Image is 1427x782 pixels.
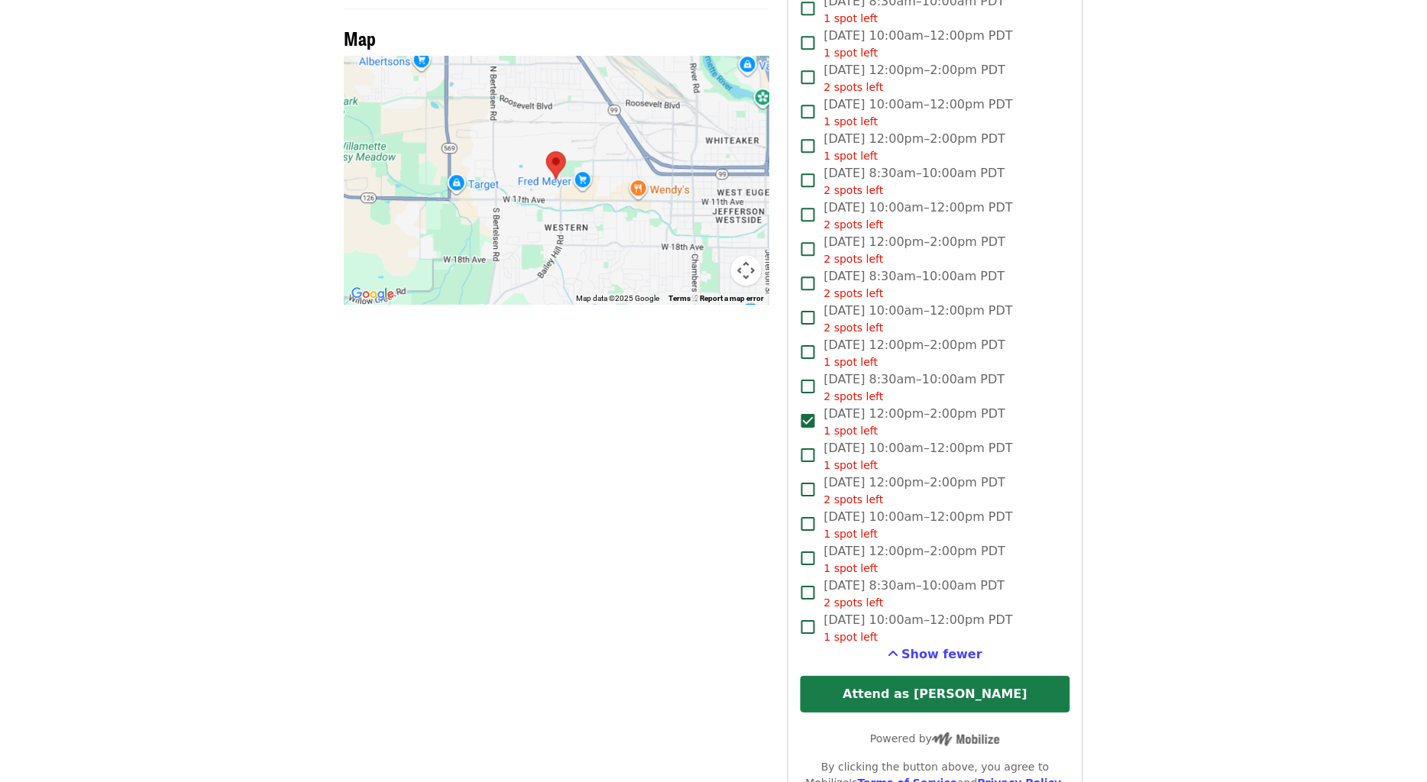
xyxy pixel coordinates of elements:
[824,370,1005,405] span: [DATE] 8:30am–10:00am PDT
[824,631,879,643] span: 1 spot left
[731,255,762,286] button: Map camera controls
[824,562,879,574] span: 1 spot left
[824,459,879,471] span: 1 spot left
[824,287,884,299] span: 2 spots left
[870,732,1000,745] span: Powered by
[824,27,1013,61] span: [DATE] 10:00am–12:00pm PDT
[824,508,1013,542] span: [DATE] 10:00am–12:00pm PDT
[701,294,765,302] a: Report a map error
[348,284,398,304] a: Open this area in Google Maps (opens a new window)
[932,732,1000,746] img: Powered by Mobilize
[824,611,1013,645] span: [DATE] 10:00am–12:00pm PDT
[801,676,1070,713] button: Attend as [PERSON_NAME]
[824,405,1006,439] span: [DATE] 12:00pm–2:00pm PDT
[824,150,879,162] span: 1 spot left
[824,115,879,128] span: 1 spot left
[824,577,1005,611] span: [DATE] 8:30am–10:00am PDT
[824,267,1005,302] span: [DATE] 8:30am–10:00am PDT
[824,528,879,540] span: 1 spot left
[577,294,660,302] span: Map data ©2025 Google
[824,493,884,506] span: 2 spots left
[824,130,1006,164] span: [DATE] 12:00pm–2:00pm PDT
[824,425,879,437] span: 1 spot left
[824,95,1013,130] span: [DATE] 10:00am–12:00pm PDT
[824,542,1006,577] span: [DATE] 12:00pm–2:00pm PDT
[824,61,1006,95] span: [DATE] 12:00pm–2:00pm PDT
[824,164,1005,199] span: [DATE] 8:30am–10:00am PDT
[669,294,691,302] a: Terms
[824,253,884,265] span: 2 spots left
[824,218,884,231] span: 2 spots left
[824,439,1013,473] span: [DATE] 10:00am–12:00pm PDT
[824,12,879,24] span: 1 spot left
[902,647,983,661] span: Show fewer
[824,233,1006,267] span: [DATE] 12:00pm–2:00pm PDT
[824,596,884,609] span: 2 spots left
[824,356,879,368] span: 1 spot left
[824,473,1006,508] span: [DATE] 12:00pm–2:00pm PDT
[348,284,398,304] img: Google
[344,24,376,51] span: Map
[824,184,884,196] span: 2 spots left
[824,390,884,402] span: 2 spots left
[824,302,1013,336] span: [DATE] 10:00am–12:00pm PDT
[824,81,884,93] span: 2 spots left
[888,645,983,664] button: See more timeslots
[824,322,884,334] span: 2 spots left
[824,199,1013,233] span: [DATE] 10:00am–12:00pm PDT
[824,336,1006,370] span: [DATE] 12:00pm–2:00pm PDT
[824,47,879,59] span: 1 spot left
